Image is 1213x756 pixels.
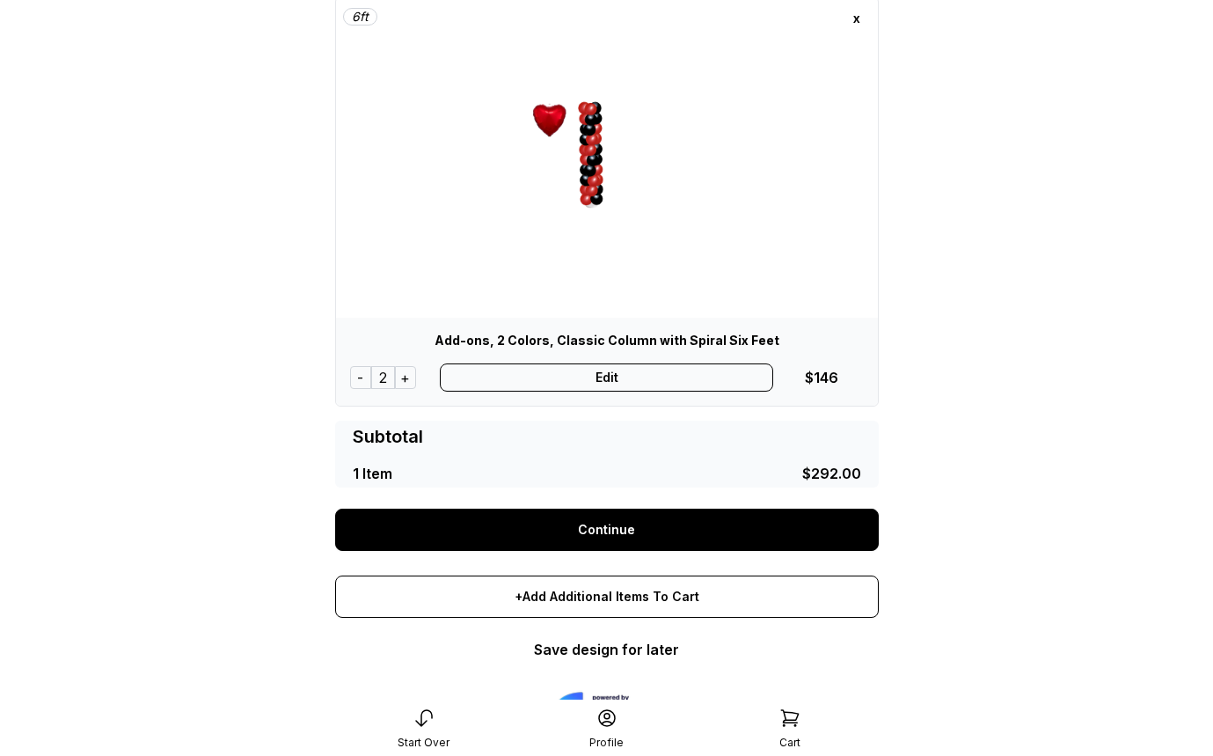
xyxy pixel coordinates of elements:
[802,463,861,484] div: $292.00
[779,736,800,750] div: Cart
[552,688,661,742] img: logo
[343,8,377,26] div: 6 ft
[843,4,871,33] div: x
[440,363,773,392] div: Edit
[350,332,864,349] div: Add-ons, 2 Colors, Classic Column with Spiral Six Feet
[335,509,879,551] a: Continue
[371,366,395,389] div: 2
[335,576,879,618] div: +Add Additional Items To Cart
[589,736,624,750] div: Profile
[805,367,838,388] div: $146
[398,736,449,750] div: Start Over
[534,641,679,658] a: Save design for later
[353,424,423,449] div: Subtotal
[350,366,371,389] div: -
[353,463,392,484] div: 1 Item
[395,366,416,389] div: +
